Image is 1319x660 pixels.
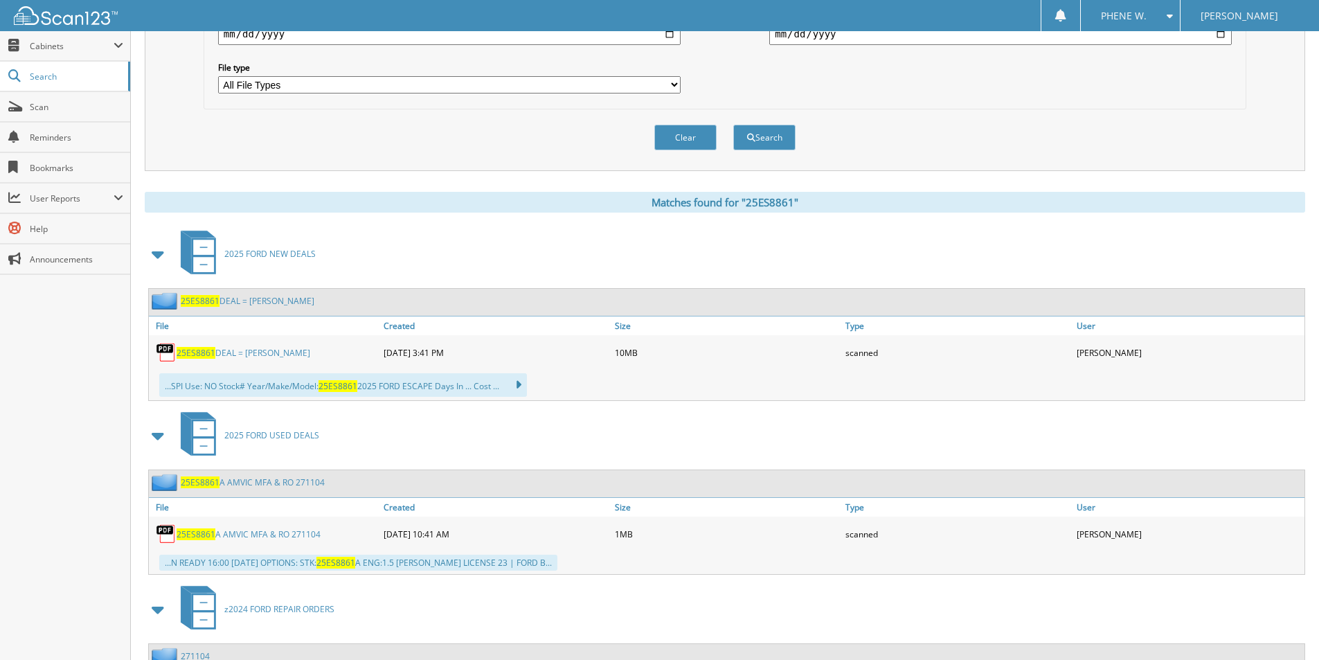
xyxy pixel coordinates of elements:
[842,316,1073,335] a: Type
[149,498,380,517] a: File
[145,192,1305,213] div: Matches found for "25ES8861"
[156,524,177,544] img: PDF.png
[181,476,219,488] span: 25ES8861
[224,248,316,260] span: 2025 FORD NEW DEALS
[181,476,325,488] a: 25ES8861A AMVIC MFA & RO 271104
[177,528,321,540] a: 25ES8861A AMVIC MFA & RO 271104
[611,520,843,548] div: 1MB
[1073,520,1304,548] div: [PERSON_NAME]
[654,125,717,150] button: Clear
[611,316,843,335] a: Size
[30,132,123,143] span: Reminders
[1101,12,1147,20] span: PHENE W.
[156,342,177,363] img: PDF.png
[181,295,219,307] span: 25ES8861
[733,125,796,150] button: Search
[769,23,1232,45] input: end
[152,292,181,310] img: folder2.png
[380,520,611,548] div: [DATE] 10:41 AM
[1073,339,1304,366] div: [PERSON_NAME]
[14,6,118,25] img: scan123-logo-white.svg
[380,316,611,335] a: Created
[224,429,319,441] span: 2025 FORD USED DEALS
[30,40,114,52] span: Cabinets
[224,603,334,615] span: z2024 FORD REPAIR ORDERS
[172,582,334,636] a: z2024 FORD REPAIR ORDERS
[30,223,123,235] span: Help
[1073,498,1304,517] a: User
[380,498,611,517] a: Created
[30,162,123,174] span: Bookmarks
[218,62,681,73] label: File type
[380,339,611,366] div: [DATE] 3:41 PM
[30,71,121,82] span: Search
[172,408,319,463] a: 2025 FORD USED DEALS
[149,316,380,335] a: File
[218,23,681,45] input: start
[318,380,357,392] span: 25ES8861
[611,339,843,366] div: 10MB
[30,253,123,265] span: Announcements
[30,101,123,113] span: Scan
[1201,12,1278,20] span: [PERSON_NAME]
[181,295,314,307] a: 25ES8861DEAL = [PERSON_NAME]
[152,474,181,491] img: folder2.png
[1073,316,1304,335] a: User
[842,498,1073,517] a: Type
[842,520,1073,548] div: scanned
[1250,594,1319,660] iframe: Chat Widget
[611,498,843,517] a: Size
[159,373,527,397] div: ...SPI Use: NO Stock# Year/Make/Model: 2025 FORD ESCAPE Days In ... Cost ...
[316,557,355,569] span: 25ES8861
[177,528,215,540] span: 25ES8861
[30,193,114,204] span: User Reports
[177,347,310,359] a: 25ES8861DEAL = [PERSON_NAME]
[172,226,316,281] a: 2025 FORD NEW DEALS
[842,339,1073,366] div: scanned
[159,555,557,571] div: ...N READY 16:00 [DATE] OPTIONS: STK: A ENG:1.5 [PERSON_NAME] LICENSE 23 | FORD B...
[177,347,215,359] span: 25ES8861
